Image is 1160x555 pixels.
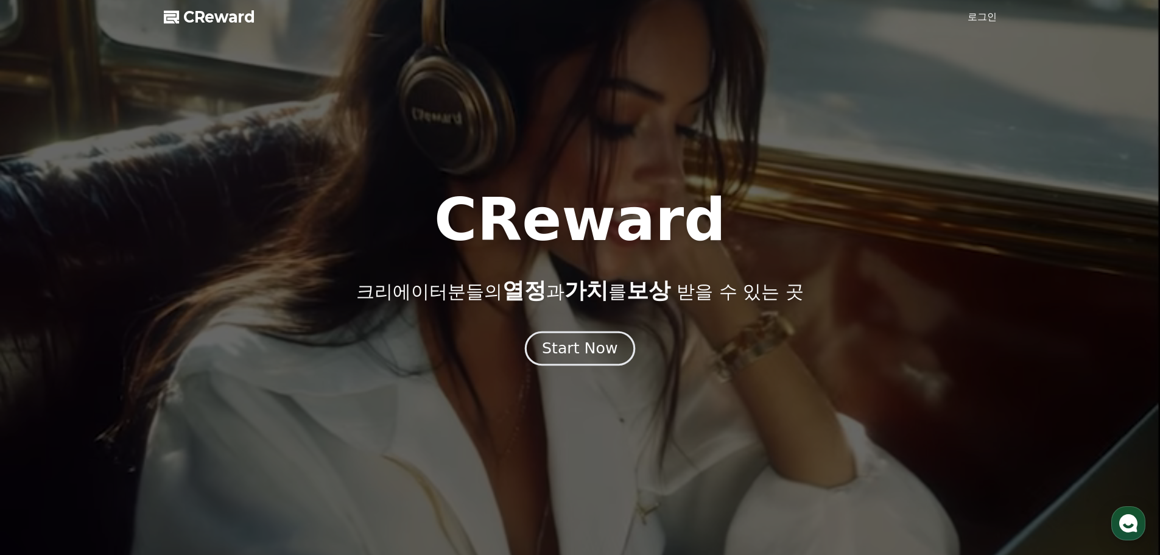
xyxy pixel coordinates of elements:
[157,386,234,417] a: 설정
[627,278,670,303] span: 보상
[525,331,635,366] button: Start Now
[564,278,608,303] span: 가치
[164,7,255,27] a: CReward
[527,344,633,356] a: Start Now
[356,278,803,303] p: 크리에이터분들의 과 를 받을 수 있는 곳
[4,386,80,417] a: 홈
[502,278,546,303] span: 열정
[80,386,157,417] a: 대화
[183,7,255,27] span: CReward
[188,405,203,414] span: 설정
[434,191,726,249] h1: CReward
[542,338,617,359] div: Start Now
[111,405,126,415] span: 대화
[968,10,997,24] a: 로그인
[38,405,46,414] span: 홈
